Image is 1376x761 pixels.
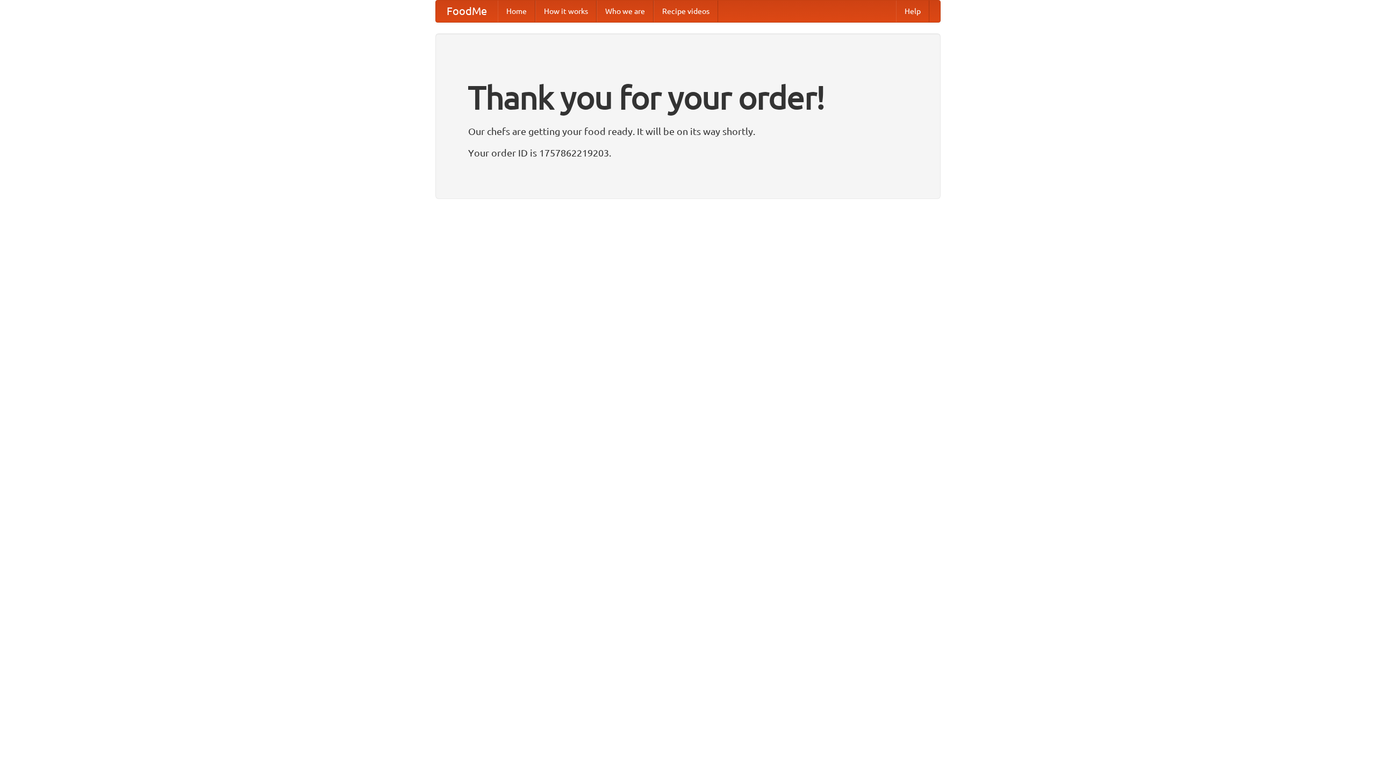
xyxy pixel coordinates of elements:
a: How it works [535,1,597,22]
a: Recipe videos [654,1,718,22]
p: Our chefs are getting your food ready. It will be on its way shortly. [468,123,908,139]
a: Who we are [597,1,654,22]
a: Home [498,1,535,22]
a: FoodMe [436,1,498,22]
p: Your order ID is 1757862219203. [468,145,908,161]
a: Help [896,1,929,22]
h1: Thank you for your order! [468,72,908,123]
